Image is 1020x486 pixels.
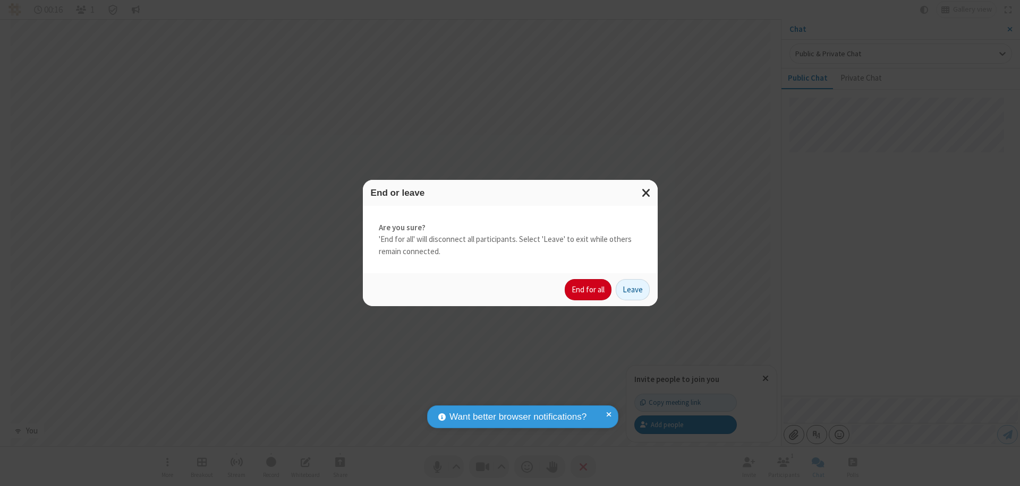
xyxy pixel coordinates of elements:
h3: End or leave [371,188,650,198]
button: End for all [565,279,611,300]
strong: Are you sure? [379,222,642,234]
button: Leave [616,279,650,300]
span: Want better browser notifications? [449,410,586,424]
div: 'End for all' will disconnect all participants. Select 'Leave' to exit while others remain connec... [363,206,658,274]
button: Close modal [635,180,658,206]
